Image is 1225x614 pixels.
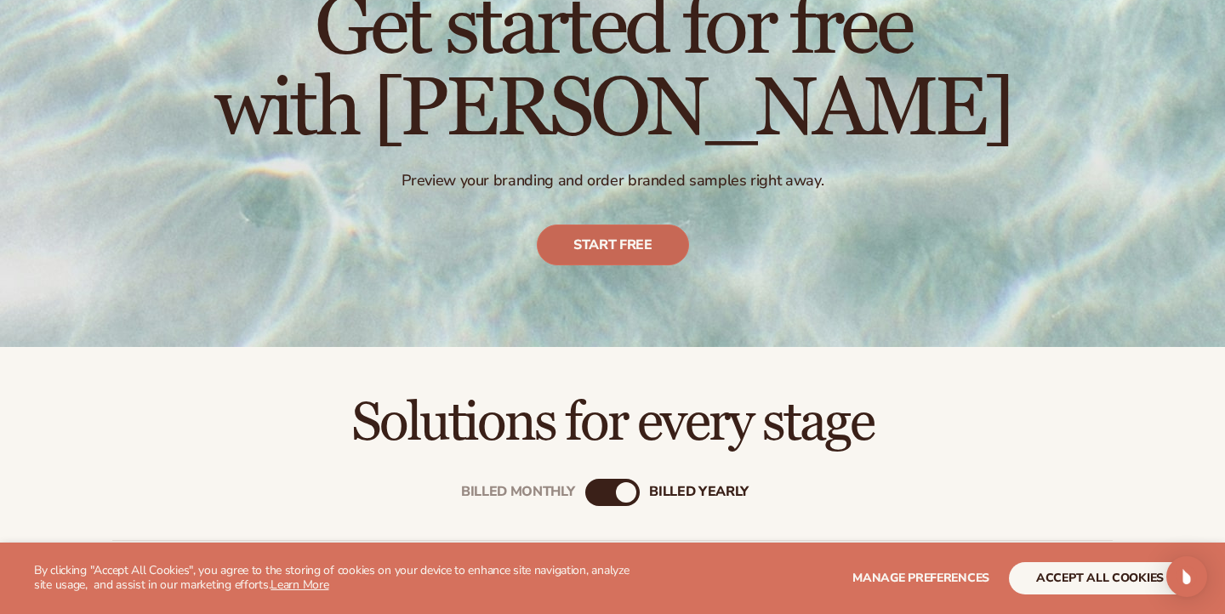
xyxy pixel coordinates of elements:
span: Manage preferences [852,570,989,586]
a: Learn More [271,577,328,593]
p: Preview your branding and order branded samples right away. [214,171,1011,190]
div: billed Yearly [649,485,749,501]
div: Billed Monthly [461,485,575,501]
button: accept all cookies [1009,562,1191,594]
p: By clicking "Accept All Cookies", you agree to the storing of cookies on your device to enhance s... [34,564,640,593]
button: Manage preferences [852,562,989,594]
div: Open Intercom Messenger [1166,556,1207,597]
a: Start free [537,225,689,265]
h2: Solutions for every stage [48,395,1177,452]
